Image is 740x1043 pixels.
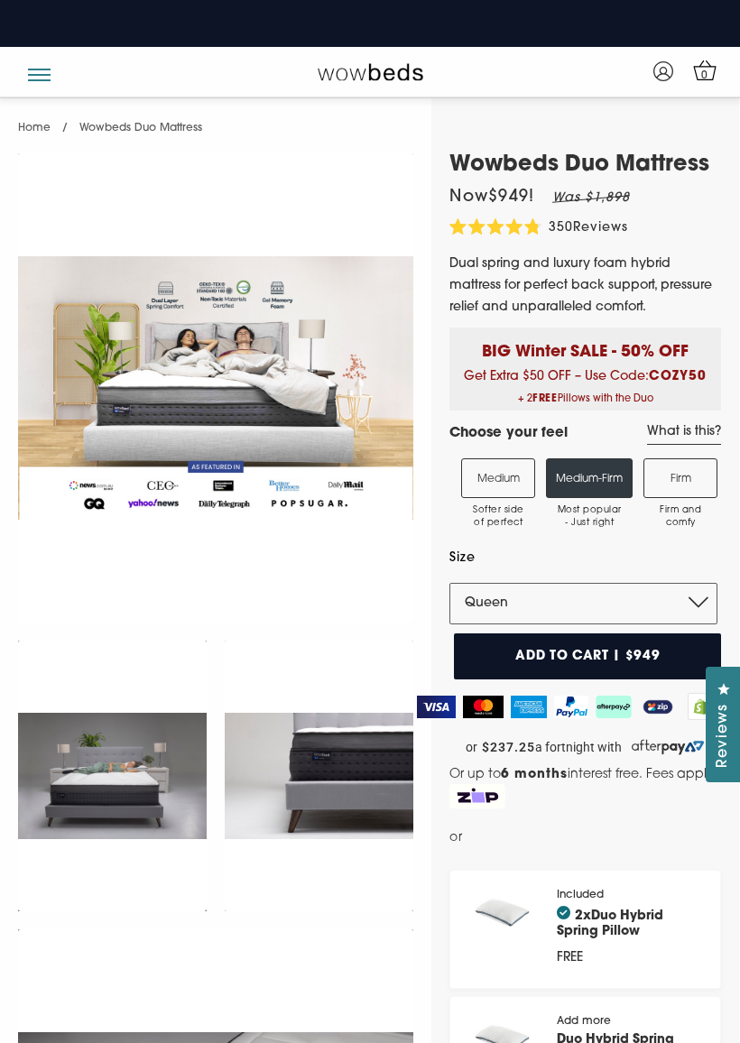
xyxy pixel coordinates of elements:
img: PayPal Logo [554,696,588,718]
iframe: PayPal Message 1 [467,826,721,854]
img: Zip Logo [449,784,505,809]
span: 0 [696,67,714,85]
label: Firm [643,458,717,498]
div: 350Reviews [449,218,628,239]
img: AfterPay Logo [596,696,632,718]
span: a fortnight with [535,740,622,755]
a: 0 [689,55,720,87]
strong: $237.25 [482,740,535,755]
span: 350 [549,221,573,235]
strong: 6 months [501,768,568,781]
img: MasterCard Logo [463,696,504,718]
a: Duo Hybrid Spring Pillow [557,909,663,938]
b: COZY50 [649,370,707,383]
span: Wowbeds Duo Mattress [79,123,202,134]
h4: Choose your feel [449,424,568,445]
span: Reviews [573,221,628,235]
span: or [449,826,463,849]
span: Dual spring and luxury foam hybrid mattress for perfect back support, pressure relief and unparal... [449,257,712,314]
span: Firm and comfy [653,504,708,530]
img: American Express Logo [511,696,548,718]
button: Add to cart | $949 [454,633,721,679]
span: + 2 Pillows with the Duo [463,388,708,411]
img: ZipPay Logo [639,696,677,718]
img: Visa Logo [417,696,456,718]
p: BIG Winter SALE - 50% OFF [463,328,708,365]
nav: breadcrumbs [18,98,202,144]
span: Softer side of perfect [471,504,525,530]
span: or [466,740,477,755]
em: Was $1,898 [552,191,630,205]
span: Now $949 ! [449,189,534,206]
h1: Wowbeds Duo Mattress [449,152,721,179]
a: or $237.25 a fortnight with [449,734,721,761]
img: pillow_140x.png [468,889,539,935]
label: Medium-Firm [546,458,633,498]
b: FREE [532,394,558,404]
label: Medium [461,458,535,498]
div: Included [557,889,702,946]
label: Size [449,547,717,569]
a: Home [18,123,51,134]
h4: 2x [557,906,702,939]
span: Get Extra $50 OFF – Use Code: [463,370,708,411]
span: / [62,123,68,134]
span: Reviews [712,704,735,768]
span: Or up to interest free. Fees apply. [449,768,717,781]
img: Wow Beds Logo [318,62,423,80]
div: FREE [557,946,583,969]
span: Most popular - Just right [556,504,623,530]
a: What is this? [647,424,721,445]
